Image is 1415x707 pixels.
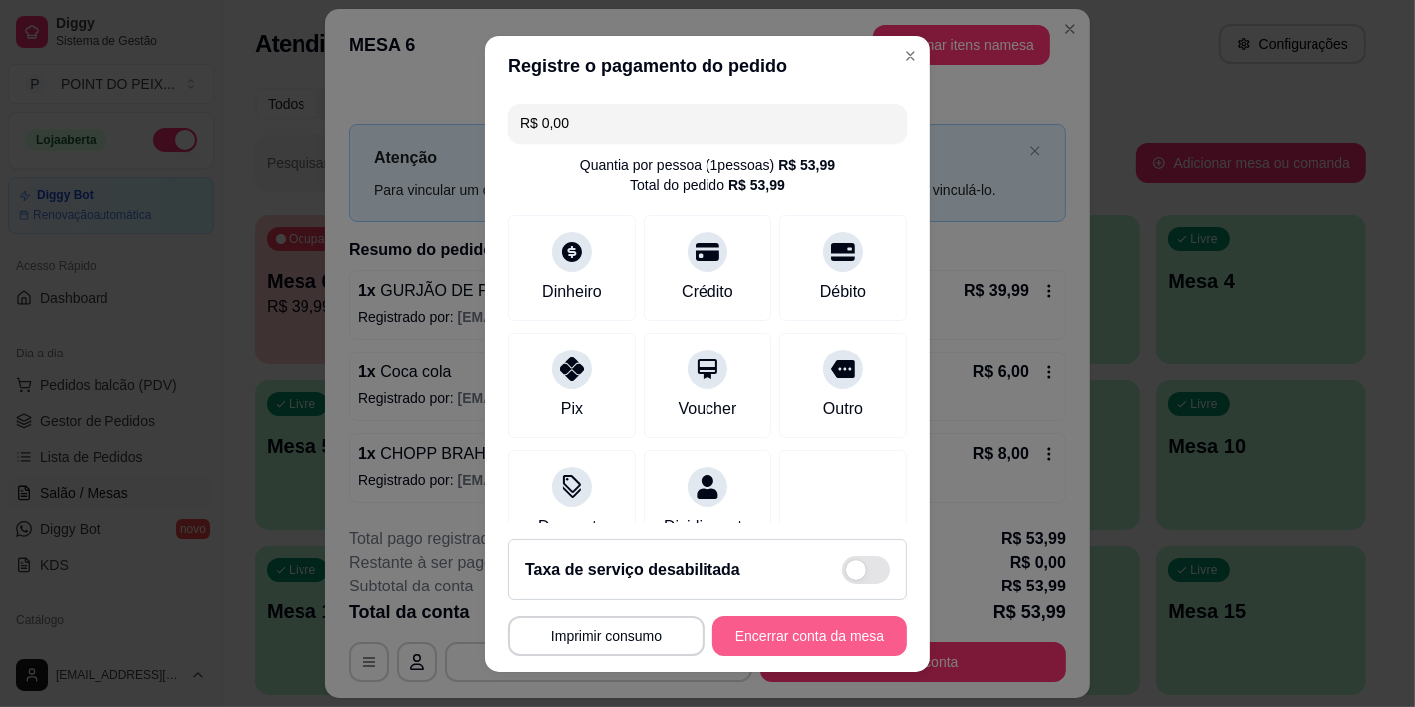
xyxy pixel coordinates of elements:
div: Dividir conta [664,515,751,539]
input: Ex.: hambúrguer de cordeiro [520,104,895,143]
button: Close [895,40,926,72]
header: Registre o pagamento do pedido [485,36,930,96]
div: Dinheiro [542,280,602,304]
h2: Taxa de serviço desabilitada [525,558,740,582]
div: Pix [561,397,583,421]
div: Voucher [679,397,737,421]
div: R$ 53,99 [778,155,835,175]
button: Imprimir consumo [508,616,705,656]
div: Crédito [682,280,733,304]
div: Débito [820,280,866,304]
div: Quantia por pessoa ( 1 pessoas) [580,155,835,175]
div: R$ 53,99 [728,175,785,195]
button: Encerrar conta da mesa [712,616,907,656]
div: Outro [823,397,863,421]
div: Total do pedido [630,175,785,195]
div: Desconto [538,515,606,539]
